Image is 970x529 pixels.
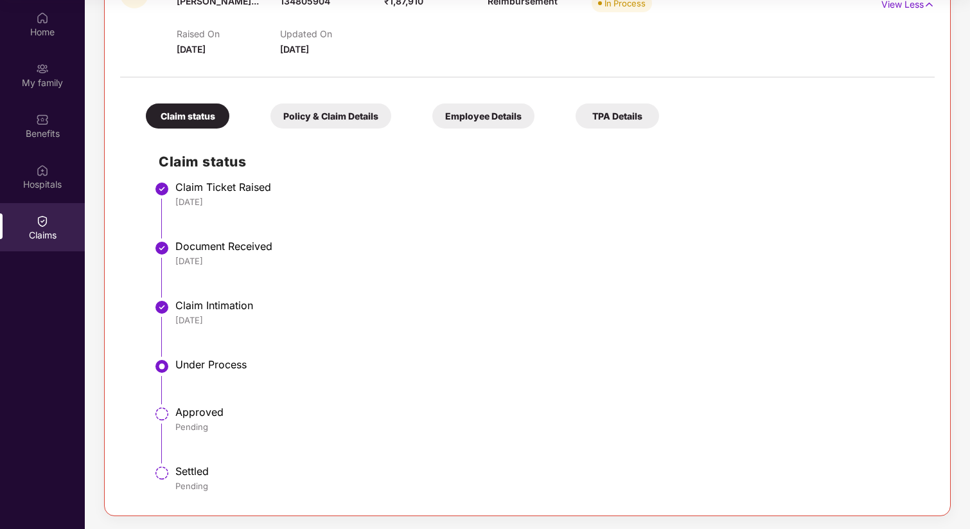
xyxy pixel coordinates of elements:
[36,12,49,24] img: svg+xml;base64,PHN2ZyBpZD0iSG9tZSIgeG1sbnM9Imh0dHA6Ly93d3cudzMub3JnLzIwMDAvc3ZnIiB3aWR0aD0iMjAiIG...
[154,181,170,197] img: svg+xml;base64,PHN2ZyBpZD0iU3RlcC1Eb25lLTMyeDMyIiB4bWxucz0iaHR0cDovL3d3dy53My5vcmcvMjAwMC9zdmciIH...
[177,28,280,39] p: Raised On
[36,215,49,228] img: svg+xml;base64,PHN2ZyBpZD0iQ2xhaW0iIHhtbG5zPSJodHRwOi8vd3d3LnczLm9yZy8yMDAwL3N2ZyIgd2lkdGg9IjIwIi...
[154,465,170,481] img: svg+xml;base64,PHN2ZyBpZD0iU3RlcC1QZW5kaW5nLTMyeDMyIiB4bWxucz0iaHR0cDovL3d3dy53My5vcmcvMjAwMC9zdm...
[175,480,922,492] div: Pending
[175,406,922,418] div: Approved
[432,103,534,129] div: Employee Details
[175,299,922,312] div: Claim Intimation
[146,103,229,129] div: Claim status
[175,196,922,208] div: [DATE]
[175,240,922,253] div: Document Received
[270,103,391,129] div: Policy & Claim Details
[175,358,922,371] div: Under Process
[154,359,170,374] img: svg+xml;base64,PHN2ZyBpZD0iU3RlcC1BY3RpdmUtMzJ4MzIiIHhtbG5zPSJodHRwOi8vd3d3LnczLm9yZy8yMDAwL3N2Zy...
[36,113,49,126] img: svg+xml;base64,PHN2ZyBpZD0iQmVuZWZpdHMiIHhtbG5zPSJodHRwOi8vd3d3LnczLm9yZy8yMDAwL3N2ZyIgd2lkdGg9Ij...
[177,44,206,55] span: [DATE]
[36,62,49,75] img: svg+xml;base64,PHN2ZyB3aWR0aD0iMjAiIGhlaWdodD0iMjAiIHZpZXdCb3g9IjAgMCAyMCAyMCIgZmlsbD0ibm9uZSIgeG...
[576,103,659,129] div: TPA Details
[159,151,922,172] h2: Claim status
[175,314,922,326] div: [DATE]
[36,164,49,177] img: svg+xml;base64,PHN2ZyBpZD0iSG9zcGl0YWxzIiB4bWxucz0iaHR0cDovL3d3dy53My5vcmcvMjAwMC9zdmciIHdpZHRoPS...
[280,28,384,39] p: Updated On
[280,44,309,55] span: [DATE]
[175,465,922,478] div: Settled
[175,421,922,433] div: Pending
[175,181,922,193] div: Claim Ticket Raised
[154,300,170,315] img: svg+xml;base64,PHN2ZyBpZD0iU3RlcC1Eb25lLTMyeDMyIiB4bWxucz0iaHR0cDovL3d3dy53My5vcmcvMjAwMC9zdmciIH...
[154,240,170,256] img: svg+xml;base64,PHN2ZyBpZD0iU3RlcC1Eb25lLTMyeDMyIiB4bWxucz0iaHR0cDovL3d3dy53My5vcmcvMjAwMC9zdmciIH...
[154,406,170,422] img: svg+xml;base64,PHN2ZyBpZD0iU3RlcC1QZW5kaW5nLTMyeDMyIiB4bWxucz0iaHR0cDovL3d3dy53My5vcmcvMjAwMC9zdm...
[175,255,922,267] div: [DATE]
